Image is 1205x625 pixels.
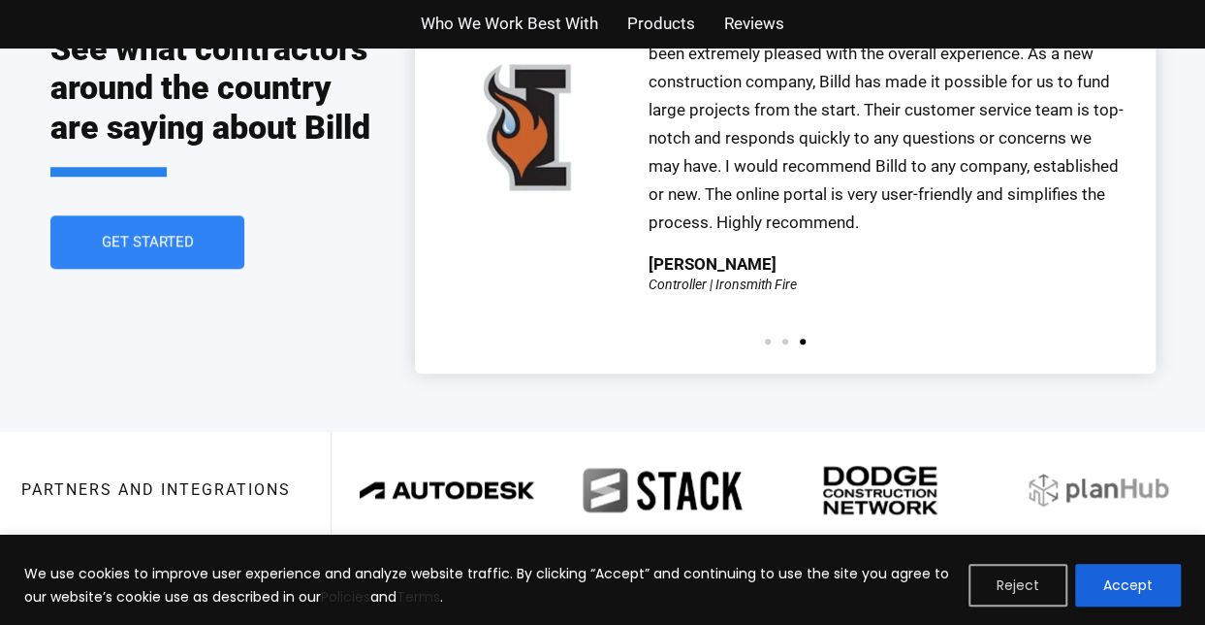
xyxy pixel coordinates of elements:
h2: See what contractors around the country are saying about Billd [50,29,376,177]
h3: Partners and integrations [21,482,291,498]
a: Who We Work Best With [421,10,598,38]
div: [PERSON_NAME] [649,256,777,273]
button: Accept [1075,564,1181,607]
span: Go to slide 2 [782,339,788,345]
a: Get Started [50,215,244,269]
p: We use cookies to improve user experience and analyze website traffic. By clicking “Accept” and c... [24,562,954,609]
span: Get Started [101,235,193,249]
a: Reviews [724,10,784,38]
span: Go to slide 3 [800,339,806,345]
span: Our partnership with Billd started over a year ago, and we have been extremely pleased with the o... [649,16,1124,231]
a: Products [627,10,695,38]
div: Controller | Ironsmith Fire [649,278,797,291]
a: Policies [321,587,370,607]
a: Terms [396,587,440,607]
button: Reject [968,564,1067,607]
span: Go to slide 1 [765,339,771,345]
